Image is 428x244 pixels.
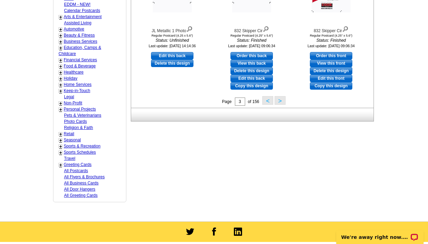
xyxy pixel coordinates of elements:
[64,175,105,179] a: All Flyers & Brochures
[64,119,87,124] a: Photo Cards
[59,76,62,81] a: +
[64,94,74,99] a: Legal
[149,44,196,48] small: Last update: [DATE] 14:14:36
[64,27,84,31] a: Automotive
[59,138,62,143] a: +
[135,37,210,43] i: Status: Unfinished
[59,150,62,155] a: +
[230,60,273,67] a: View this back
[64,76,77,81] a: Holiday
[293,37,369,43] i: Status: Finished
[228,44,275,48] small: Last update: [DATE] 09:06:34
[59,57,62,63] a: +
[64,113,101,118] a: Pets & Veterinarians
[214,34,289,37] div: Regular Postcard (4.25" x 5.6")
[64,138,81,142] a: Seasonal
[59,144,62,149] a: +
[64,162,91,167] a: Greeting Cards
[64,101,82,105] a: Non-Profit
[64,33,95,38] a: Beauty & Fitness
[64,181,99,185] a: All Business Cards
[64,8,100,13] a: Calendar Postcards
[59,70,62,75] a: +
[64,187,95,192] a: All Door Hangers
[59,27,62,32] a: +
[64,125,93,130] a: Religion & Faith
[64,107,96,112] a: Personal Projects
[59,64,62,69] a: +
[64,21,91,25] a: Assisted Living
[59,33,62,38] a: +
[342,25,349,32] img: view design details
[64,39,97,44] a: Business Services
[135,25,210,34] div: JL Metallic 1 Photo
[310,60,352,67] a: View this front
[59,39,62,44] a: +
[248,99,259,104] span: of 156
[59,82,62,88] a: +
[310,67,352,75] a: Delete this design
[332,222,428,244] iframe: LiveChat chat widget
[310,52,352,60] a: use this design
[151,52,193,60] a: use this design
[230,67,273,75] a: Delete this design
[293,25,369,34] div: 832 Skipper Cir
[64,64,96,68] a: Food & Beverage
[59,14,62,20] a: +
[64,150,96,155] a: Sports Schedules
[307,44,355,48] small: Last update: [DATE] 09:06:34
[64,156,75,161] a: Travel
[64,168,88,173] a: All Postcards
[64,144,100,149] a: Sports & Recreation
[310,75,352,82] a: edit this design
[64,70,84,75] a: Healthcare
[64,193,98,198] a: All Greeting Cards
[230,82,273,90] a: Copy this design
[59,101,62,106] a: +
[59,88,62,94] a: +
[230,75,273,82] a: edit this design
[214,25,289,34] div: 832 Skipper Cir
[64,57,97,62] a: Financial Services
[59,107,62,112] a: +
[222,99,231,104] span: Page
[135,34,210,37] div: Regular Postcard (4.25 x 5.6")
[293,34,369,37] div: Regular Postcard (4.25" x 5.6")
[310,82,352,90] a: Copy this design
[59,45,62,51] a: +
[275,96,286,105] button: >
[230,52,273,60] a: use this design
[214,37,289,43] i: Status: Finished
[151,60,193,67] a: Delete this design
[64,82,91,87] a: Home Services
[59,131,62,137] a: +
[186,25,193,32] img: view design details
[64,14,102,19] a: Arts & Entertainment
[59,162,62,168] a: +
[64,2,90,7] a: EDDM - NEW!
[262,96,273,105] button: <
[64,88,90,93] a: Keep-in-Touch
[59,45,101,56] a: Education, Camps & Childcare
[64,131,74,136] a: Retail
[263,25,269,32] img: view design details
